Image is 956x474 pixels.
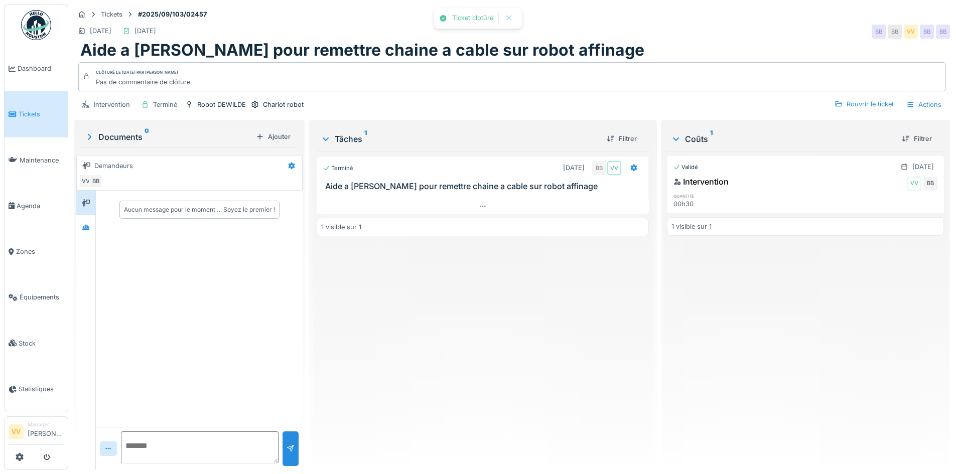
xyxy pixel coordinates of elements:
div: BB [936,25,950,39]
h3: Aide a [PERSON_NAME] pour remettre chaine a cable sur robot affinage [325,182,644,191]
div: 1 visible sur 1 [321,222,361,232]
span: Tickets [19,109,64,119]
div: VV [607,161,621,175]
div: Terminé [323,164,353,173]
strong: #2025/09/103/02457 [134,10,211,19]
a: Agenda [5,183,68,229]
div: Pas de commentaire de clôture [96,77,190,87]
div: BB [89,174,103,188]
div: Ticket clotûré [452,14,493,23]
a: Équipements [5,274,68,320]
sup: 0 [145,131,149,143]
a: Maintenance [5,137,68,183]
div: [DATE] [90,26,111,36]
span: Statistiques [19,384,64,394]
h6: quantité [673,193,759,199]
div: Rouvrir le ticket [831,97,898,111]
div: Documents [84,131,252,143]
div: Terminé [153,100,177,109]
li: VV [9,424,24,439]
div: Intervention [94,100,130,109]
span: Zones [16,247,64,256]
div: BB [888,25,902,39]
a: Dashboard [5,46,68,91]
sup: 1 [364,133,367,145]
div: [DATE] [563,163,585,173]
div: Validé [673,163,698,172]
span: Stock [19,339,64,348]
div: Chariot robot [263,100,304,109]
a: Zones [5,229,68,274]
div: [DATE] [134,26,156,36]
div: VV [904,25,918,39]
div: VV [79,174,93,188]
span: Agenda [17,201,64,211]
div: BB [592,161,606,175]
div: BB [872,25,886,39]
span: Équipements [20,292,64,302]
div: BB [920,25,934,39]
a: Statistiques [5,366,68,412]
span: Maintenance [20,155,64,165]
h1: Aide a [PERSON_NAME] pour remettre chaine a cable sur robot affinage [80,41,644,60]
div: 1 visible sur 1 [671,222,712,231]
div: Aucun message pour le moment … Soyez le premier ! [124,205,275,214]
div: Filtrer [898,132,936,145]
div: Manager [28,421,64,428]
a: VV Manager[PERSON_NAME] [9,421,64,445]
span: Dashboard [18,64,64,73]
div: Demandeurs [94,161,133,171]
sup: 1 [710,133,713,145]
div: Actions [902,97,946,112]
div: Tickets [101,10,122,19]
div: VV [907,177,921,191]
a: Stock [5,321,68,366]
div: Coûts [671,133,894,145]
div: Ajouter [252,130,295,143]
div: 00h30 [673,199,759,209]
div: BB [923,177,937,191]
div: Filtrer [603,132,641,145]
div: Tâches [321,133,598,145]
a: Tickets [5,91,68,137]
div: [DATE] [912,162,934,172]
img: Badge_color-CXgf-gQk.svg [21,10,51,40]
div: Intervention [673,176,729,188]
div: Clôturé le [DATE] par [PERSON_NAME] [96,69,178,76]
div: Robot DEWILDE [197,100,246,109]
li: [PERSON_NAME] [28,421,64,442]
